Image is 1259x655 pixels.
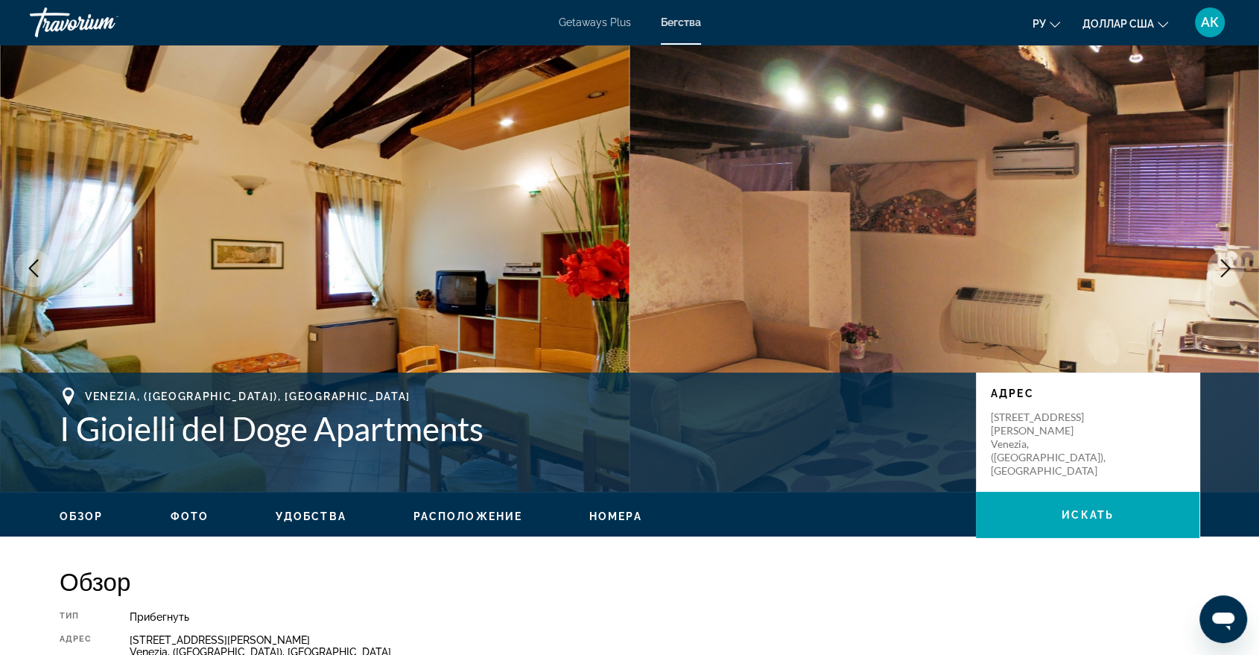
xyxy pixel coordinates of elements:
h2: Обзор [60,566,1199,596]
div: Тип [60,611,92,623]
p: [STREET_ADDRESS][PERSON_NAME] Venezia, ([GEOGRAPHIC_DATA]), [GEOGRAPHIC_DATA] [991,411,1110,478]
button: Номера [589,510,642,523]
p: Адрес [991,387,1185,399]
button: Расположение [413,510,522,523]
div: Прибегнуть [130,611,1200,623]
span: Расположение [413,510,522,522]
a: Травориум [30,3,179,42]
button: Previous image [15,250,52,287]
span: Фото [171,510,209,522]
button: Обзор [60,510,104,523]
a: Бегства [661,16,701,28]
font: АК [1201,14,1219,30]
span: искать [1062,509,1114,521]
button: Изменить язык [1033,13,1060,34]
span: Номера [589,510,642,522]
iframe: Кнопка запуска окна обмена сообщениями [1199,595,1247,643]
button: искать [976,492,1199,538]
button: Удобства [276,510,346,523]
button: Фото [171,510,209,523]
a: Getaways Plus [559,16,631,28]
font: доллар США [1082,18,1154,30]
h1: I Gioielli del Doge Apartments [60,409,961,448]
span: Обзор [60,510,104,522]
span: Удобства [276,510,346,522]
font: ру [1033,18,1046,30]
span: Venezia, ([GEOGRAPHIC_DATA]), [GEOGRAPHIC_DATA] [85,390,410,402]
button: Next image [1207,250,1244,287]
button: Изменить валюту [1082,13,1168,34]
button: Меню пользователя [1190,7,1229,38]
